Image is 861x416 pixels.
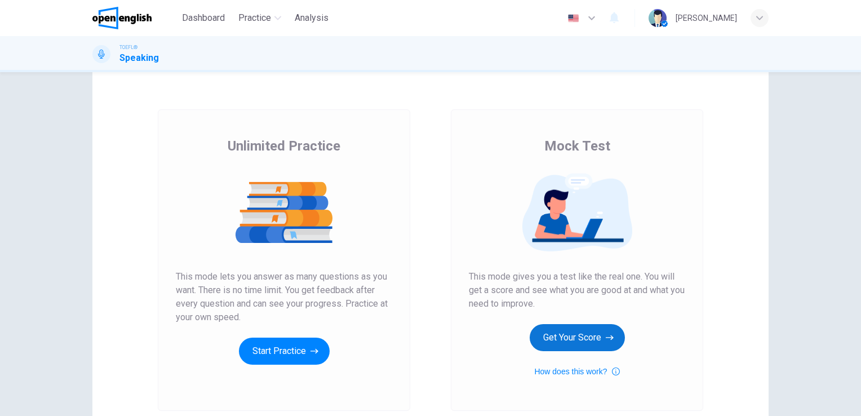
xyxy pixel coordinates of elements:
[544,137,610,155] span: Mock Test
[176,270,392,324] span: This mode lets you answer as many questions as you want. There is no time limit. You get feedback...
[534,365,619,378] button: How does this work?
[119,43,137,51] span: TOEFL®
[649,9,667,27] img: Profile picture
[92,7,177,29] a: OpenEnglish logo
[238,11,271,25] span: Practice
[228,137,340,155] span: Unlimited Practice
[676,11,737,25] div: [PERSON_NAME]
[295,11,329,25] span: Analysis
[530,324,625,351] button: Get Your Score
[92,7,152,29] img: OpenEnglish logo
[177,8,229,28] button: Dashboard
[566,14,580,23] img: en
[234,8,286,28] button: Practice
[119,51,159,65] h1: Speaking
[290,8,333,28] button: Analysis
[239,338,330,365] button: Start Practice
[182,11,225,25] span: Dashboard
[469,270,685,311] span: This mode gives you a test like the real one. You will get a score and see what you are good at a...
